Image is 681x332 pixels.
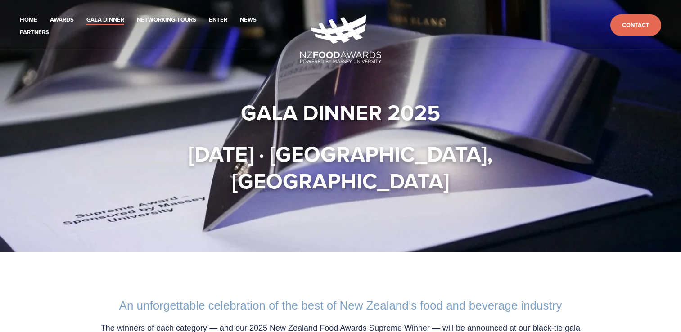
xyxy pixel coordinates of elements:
a: Enter [209,15,227,25]
h1: Gala Dinner 2025 [81,99,600,126]
a: Partners [20,27,49,38]
a: Gala Dinner [86,15,124,25]
a: Awards [50,15,74,25]
a: News [240,15,257,25]
a: Networking-Tours [137,15,196,25]
a: Contact [610,14,661,36]
a: Home [20,15,37,25]
strong: [DATE] · [GEOGRAPHIC_DATA], [GEOGRAPHIC_DATA] [189,138,498,197]
h2: An unforgettable celebration of the best of New Zealand’s food and beverage industry [90,299,591,313]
